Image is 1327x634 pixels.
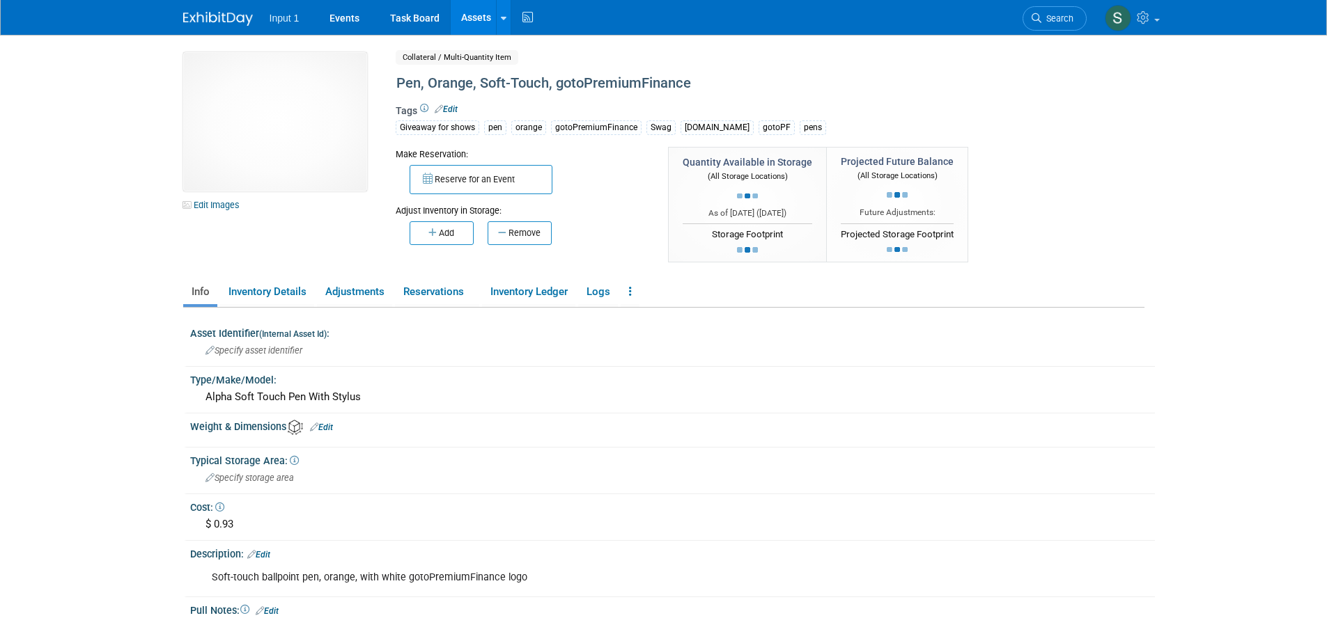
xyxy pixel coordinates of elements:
div: As of [DATE] ( ) [683,207,812,219]
div: Pull Notes: [190,600,1155,618]
div: gotoPF [759,120,795,135]
div: Quantity Available in Storage [683,155,812,169]
div: Asset Identifier : [190,323,1155,340]
a: Inventory Ledger [482,280,575,304]
div: Adjust Inventory in Storage: [396,194,648,217]
div: Description: [190,544,1155,562]
div: Pen, Orange, Soft-Touch, gotoPremiumFinance [391,71,1030,96]
a: Search [1023,6,1087,31]
div: Future Adjustments: [841,207,954,219]
div: Cost: [190,497,1155,514]
span: Typical Storage Area: [190,455,299,466]
a: Edit [256,606,279,616]
small: (Internal Asset Id) [259,329,327,339]
div: Weight & Dimensions [190,416,1155,435]
span: [DATE] [759,208,784,218]
div: orange [511,120,546,135]
span: Specify asset identifier [205,345,302,356]
a: Edit [435,104,458,114]
span: Specify storage area [205,473,294,483]
div: Soft-touch ballpoint pen, orange, with white gotoPremiumFinance logo [202,564,973,592]
div: [DOMAIN_NAME] [681,120,754,135]
img: loading... [737,193,758,199]
a: Logs [578,280,618,304]
img: loading... [737,247,758,253]
img: loading... [887,192,908,198]
div: Tags [396,104,1030,144]
div: Swag [646,120,676,135]
a: Adjustments [317,280,392,304]
a: Edit Images [183,196,245,214]
div: $ 0.93 [201,514,1144,535]
a: Reservations [395,280,479,304]
a: Inventory Details [220,280,314,304]
div: Giveaway for shows [396,120,479,135]
img: loading... [887,247,908,253]
div: Projected Storage Footprint [841,223,954,241]
div: Projected Future Balance [841,154,954,168]
img: Susan Stout [1105,5,1131,31]
div: Storage Footprint [683,223,812,241]
img: ExhibitDay [183,12,253,26]
button: Reserve for an Event [410,165,552,194]
div: Alpha Soft Touch Pen With Stylus [201,386,1144,408]
img: View Images [183,52,367,191]
div: pens [800,120,826,135]
img: Asset Weight and Dimensions [288,420,303,435]
button: Add [410,221,474,245]
span: Search [1041,13,1073,24]
div: Type/Make/Model: [190,370,1155,387]
span: Collateral / Multi-Quantity Item [396,50,518,65]
button: Remove [488,221,552,245]
a: Edit [247,550,270,560]
div: pen [484,120,506,135]
div: (All Storage Locations) [683,169,812,182]
div: (All Storage Locations) [841,168,954,182]
div: Make Reservation: [396,147,648,161]
a: Edit [310,422,333,432]
a: Info [183,280,217,304]
span: Input 1 [270,13,300,24]
div: gotoPremiumFinance [551,120,642,135]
